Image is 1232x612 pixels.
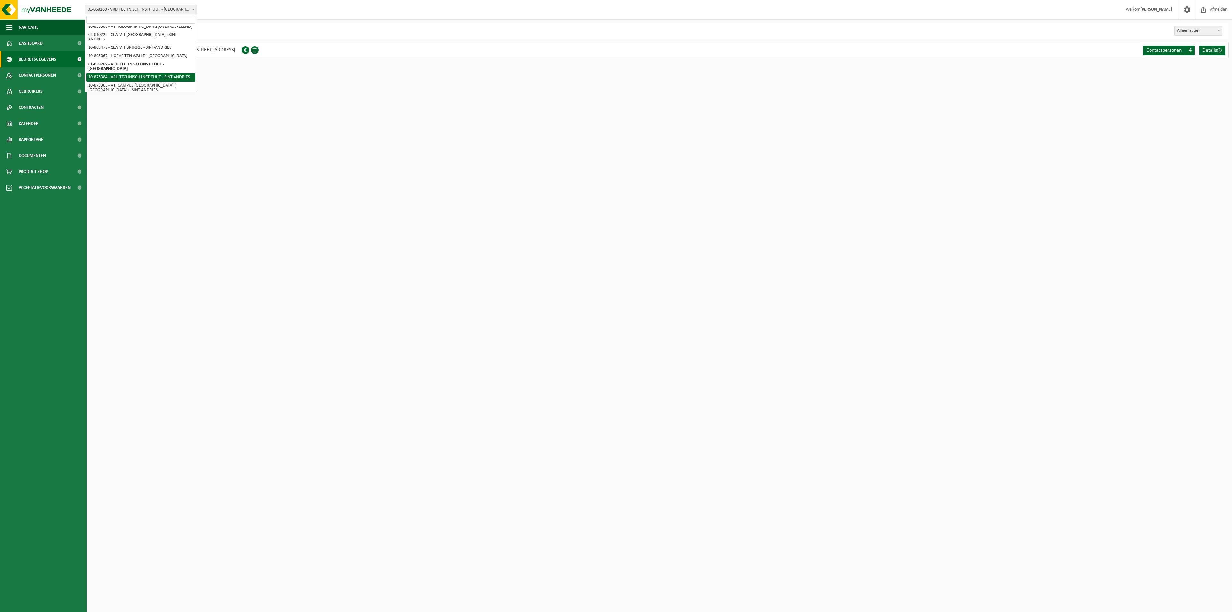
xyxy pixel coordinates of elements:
[19,67,56,83] span: Contactpersonen
[19,164,48,180] span: Product Shop
[86,22,195,31] li: 10-895308 - VTI [GEOGRAPHIC_DATA] (OVERKOEPELEND)
[19,19,38,35] span: Navigatie
[1146,48,1182,53] span: Contactpersonen
[86,31,195,44] li: 02-010222 - CLW VTI [GEOGRAPHIC_DATA] - SINT-ANDRIES
[86,52,195,60] li: 10-895067 - HOEVE TEN WALLE - [GEOGRAPHIC_DATA]
[1199,46,1225,55] a: Details
[1140,7,1172,12] strong: [PERSON_NAME]
[1143,46,1195,55] a: Contactpersonen 4
[85,5,197,14] span: 01-058269 - VRIJ TECHNISCH INSTITUUT - BRUGGE
[1185,46,1195,55] span: 4
[86,60,195,73] li: 01-058269 - VRIJ TECHNISCH INSTITUUT - [GEOGRAPHIC_DATA]
[19,35,43,51] span: Dashboard
[86,73,195,82] li: 10-875384 - VRIJ TECHNISCH INSTITUUT - SINT-ANDRIES
[19,51,56,67] span: Bedrijfsgegevens
[19,83,43,99] span: Gebruikers
[1175,26,1222,35] span: Alleen actief
[1202,48,1217,53] span: Details
[19,132,43,148] span: Rapportage
[19,116,38,132] span: Kalender
[1174,26,1222,36] span: Alleen actief
[86,82,195,94] li: 10-875365 - VTI CAMPUS [GEOGRAPHIC_DATA] ( [GEOGRAPHIC_DATA]) - SINT-ANDRIES
[86,44,195,52] li: 10-809478 - CLW VTI BRUGGE - SINT-ANDRIES
[19,99,44,116] span: Contracten
[19,180,71,196] span: Acceptatievoorwaarden
[19,148,46,164] span: Documenten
